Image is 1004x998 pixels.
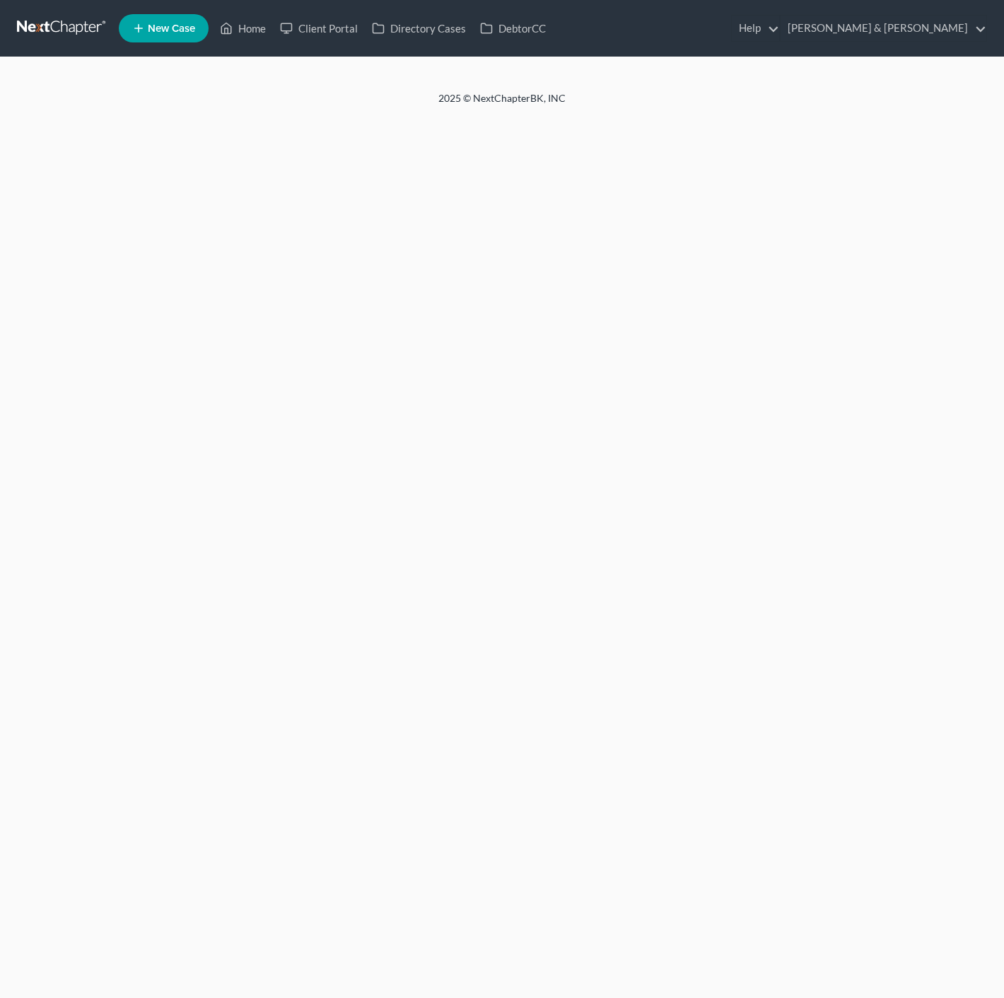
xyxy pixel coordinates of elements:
div: 2025 © NextChapterBK, INC [99,91,905,117]
a: Client Portal [273,16,365,41]
a: DebtorCC [473,16,553,41]
a: Home [213,16,273,41]
new-legal-case-button: New Case [119,14,209,42]
a: [PERSON_NAME] & [PERSON_NAME] [781,16,986,41]
a: Directory Cases [365,16,473,41]
a: Help [732,16,779,41]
